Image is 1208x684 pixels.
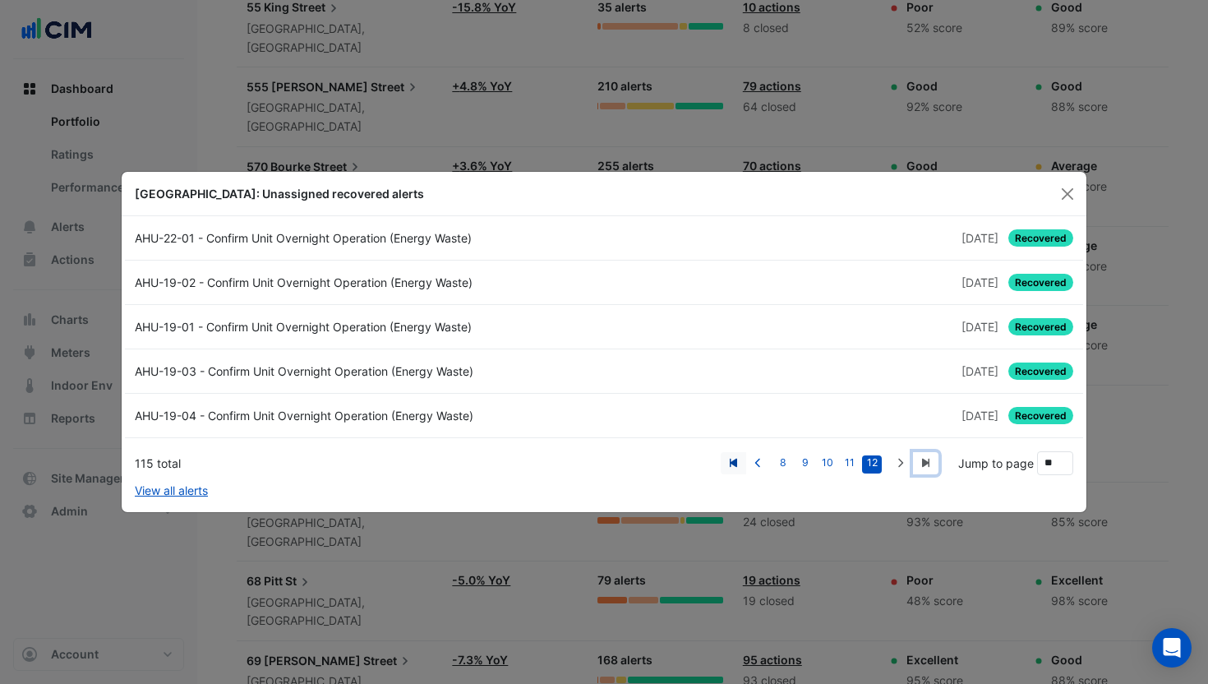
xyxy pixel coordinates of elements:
a: Previous [745,452,771,474]
div: AHU-19-04 - Confirm Unit Overnight Operation (Energy Waste) [125,407,604,424]
span: Recovered [1008,363,1073,380]
div: AHU-19-02 - Confirm Unit Overnight Operation (Energy Waste) [125,274,604,291]
span: Recovered [1008,229,1073,247]
div: AHU-22-01 - Confirm Unit Overnight Operation (Energy Waste) [125,229,604,247]
a: View all alerts [135,482,208,499]
span: Recovered [1008,318,1073,335]
a: 9 [795,455,815,474]
span: Tue 03-Jun-2025 01:15 AEST [961,409,998,423]
div: 115 total [135,455,721,472]
label: Jump to page [958,455,1034,472]
button: Close [1055,182,1080,206]
span: Recovered [1008,274,1073,291]
span: Tue 03-Jun-2025 01:15 AEST [961,231,998,245]
a: 10 [818,455,837,474]
span: Tue 03-Jun-2025 01:15 AEST [961,364,998,378]
div: AHU-19-03 - Confirm Unit Overnight Operation (Energy Waste) [125,363,604,380]
div: Open Intercom Messenger [1152,628,1192,668]
a: 11 [840,455,860,474]
span: Tue 03-Jun-2025 01:15 AEST [961,275,998,289]
a: First [721,452,746,474]
a: 12 [862,455,882,474]
div: AHU-19-01 - Confirm Unit Overnight Operation (Energy Waste) [125,318,604,335]
span: Recovered [1008,407,1073,424]
span: Tue 03-Jun-2025 01:15 AEST [961,320,998,334]
a: 8 [773,455,793,474]
b: [GEOGRAPHIC_DATA]: Unassigned recovered alerts [135,187,424,201]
